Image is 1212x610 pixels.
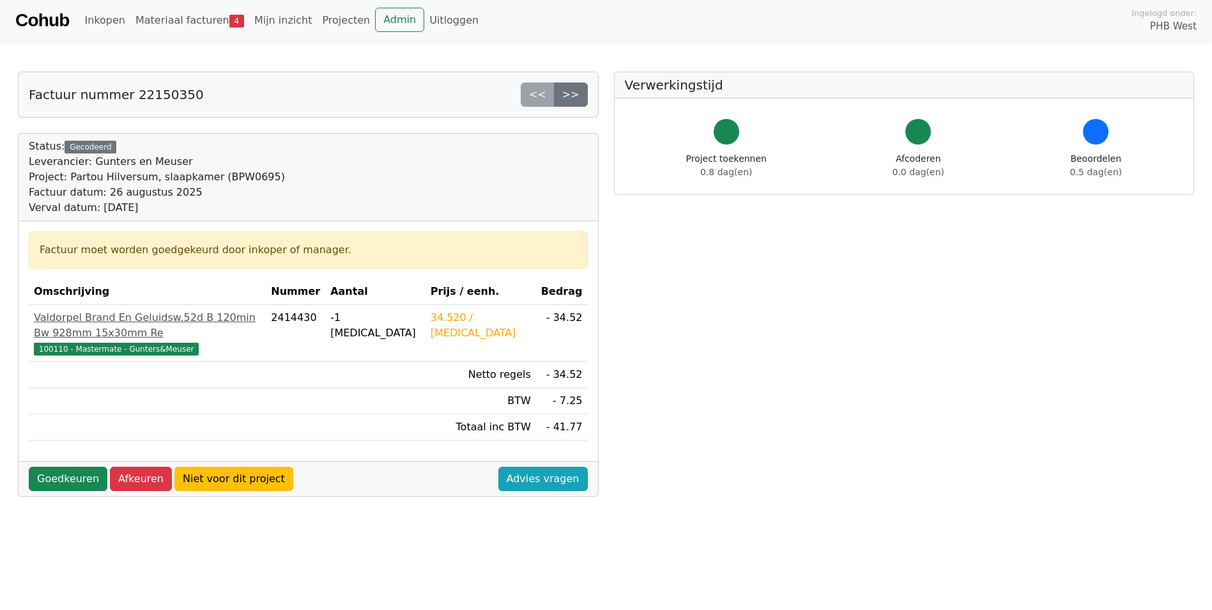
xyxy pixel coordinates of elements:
[686,152,767,179] div: Project toekennen
[130,8,249,33] a: Materiaal facturen4
[229,15,244,27] span: 4
[700,167,752,177] span: 0.8 dag(en)
[174,467,293,491] a: Niet voor dit project
[431,310,531,341] div: 34.520 / [MEDICAL_DATA]
[29,154,285,169] div: Leverancier: Gunters en Meuser
[29,169,285,185] div: Project: Partou Hilversum, slaapkamer (BPW0695)
[29,200,285,215] div: Verval datum: [DATE]
[1131,7,1197,19] span: Ingelogd onder:
[426,362,536,388] td: Netto regels
[110,467,172,491] a: Afkeuren
[893,152,944,179] div: Afcoderen
[29,467,107,491] a: Goedkeuren
[498,467,588,491] a: Advies vragen
[536,279,588,305] th: Bedrag
[266,305,325,362] td: 2414430
[65,141,116,153] div: Gecodeerd
[536,414,588,441] td: - 41.77
[1070,167,1122,177] span: 0.5 dag(en)
[34,343,199,356] span: 100110 - Mastermate - Gunters&Meuser
[29,87,204,102] h5: Factuur nummer 22150350
[426,414,536,441] td: Totaal inc BTW
[536,305,588,362] td: - 34.52
[426,388,536,414] td: BTW
[893,167,944,177] span: 0.0 dag(en)
[1070,152,1122,179] div: Beoordelen
[79,8,130,33] a: Inkopen
[249,8,318,33] a: Mijn inzicht
[536,388,588,414] td: - 7.25
[554,82,588,107] a: >>
[34,310,261,356] a: Valdorpel Brand En Geluidsw.52d B 120min Bw 928mm 15x30mm Re100110 - Mastermate - Gunters&Meuser
[34,310,261,341] div: Valdorpel Brand En Geluidsw.52d B 120min Bw 928mm 15x30mm Re
[625,77,1184,93] h5: Verwerkingstijd
[325,279,426,305] th: Aantal
[424,8,484,33] a: Uitloggen
[266,279,325,305] th: Nummer
[375,8,424,32] a: Admin
[40,242,577,258] div: Factuur moet worden goedgekeurd door inkoper of manager.
[29,279,266,305] th: Omschrijving
[29,185,285,200] div: Factuur datum: 26 augustus 2025
[426,279,536,305] th: Prijs / eenh.
[330,310,420,341] div: -1 [MEDICAL_DATA]
[317,8,375,33] a: Projecten
[1150,19,1197,34] span: PHB West
[15,5,69,36] a: Cohub
[536,362,588,388] td: - 34.52
[29,139,285,215] div: Status:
